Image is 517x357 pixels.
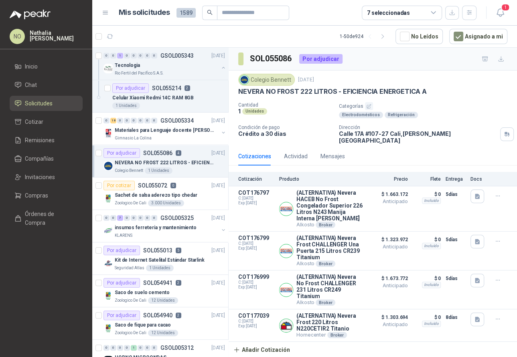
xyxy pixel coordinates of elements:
[103,311,140,320] div: Por adjudicar
[242,108,267,115] div: Unidades
[25,81,37,89] span: Chat
[115,224,197,232] p: insumos ferreteria y mantenimiento
[124,345,130,351] div: 0
[138,183,167,188] p: SOL055072
[30,30,83,41] p: Nathalia [PERSON_NAME]
[144,215,150,221] div: 0
[238,274,274,280] p: COT176999
[413,313,441,322] p: $ 0
[103,246,140,255] div: Por adjudicar
[327,332,347,338] div: Broker
[25,191,48,200] span: Compras
[422,282,441,288] div: Incluido
[10,59,83,74] a: Inicio
[395,29,443,44] button: No Leídos
[368,176,408,182] p: Precio
[279,176,363,182] p: Producto
[280,202,293,216] img: Company Logo
[103,323,113,333] img: Company Logo
[115,265,144,271] p: Seguridad Atlas
[296,260,363,267] p: Alkosto
[115,70,164,77] p: Rio Fertil del Pacífico S.A.S.
[112,83,149,93] div: Por adjudicar
[238,125,333,130] p: Condición de pago
[238,130,333,137] p: Crédito a 30 días
[211,149,225,157] p: [DATE]
[143,248,172,253] p: SOL055013
[238,246,274,251] span: Exp: [DATE]
[284,152,308,161] div: Actividad
[131,53,137,58] div: 0
[103,53,109,58] div: 0
[238,196,274,201] span: C: [DATE]
[131,345,137,351] div: 1
[238,108,241,115] p: 1
[144,53,150,58] div: 0
[115,127,215,134] p: Materiales para Lenguaje docente [PERSON_NAME]
[124,118,130,123] div: 0
[422,243,441,249] div: Incluido
[10,10,51,19] img: Logo peakr
[368,313,408,322] span: $ 1.303.694
[470,176,487,182] p: Docs
[145,167,172,174] div: 1 Unidades
[115,62,140,69] p: Tecnologia
[238,280,274,285] span: C: [DATE]
[115,232,132,239] p: KLARENS
[446,313,466,322] p: 8 días
[10,133,83,148] a: Remisiones
[103,181,135,190] div: Por cotizar
[115,159,215,167] p: NEVERA NO FROST 222 LITROS - EFICIENCIA ENERGETICA A
[103,148,140,158] div: Por adjudicar
[143,280,172,286] p: SOL054941
[449,29,507,44] button: Asignado a mi
[160,345,194,351] p: GSOL005312
[296,299,363,306] p: Alkosto
[340,30,389,43] div: 1 - 50 de 924
[368,235,408,244] span: $ 1.323.972
[103,129,113,138] img: Company Logo
[296,313,363,332] p: (ALTERNATIVA) Nevera Frost 220 Litros N220CETIR2 Titanio
[151,53,157,58] div: 0
[238,102,333,108] p: Cantidad
[184,85,190,91] p: 2
[207,10,213,15] span: search
[103,345,109,351] div: 0
[110,118,116,123] div: 18
[144,345,150,351] div: 0
[119,7,170,18] h1: Mis solicitudes
[385,112,418,118] div: Refrigeración
[10,77,83,93] a: Chat
[152,85,181,91] p: SOL055214
[146,265,174,271] div: 1 Unidades
[25,210,75,227] span: Órdenes de Compra
[413,235,441,244] p: $ 0
[422,198,441,204] div: Incluido
[151,345,157,351] div: 0
[110,215,116,221] div: 0
[124,215,130,221] div: 0
[280,319,293,332] img: Company Logo
[138,345,144,351] div: 0
[160,53,194,58] p: GSOL005343
[92,307,228,340] a: Por adjudicarSOL0549402[DATE] Company LogoSaco de fique para cacaoZoologico De Cali12 Unidades
[131,215,137,221] div: 0
[144,118,150,123] div: 0
[446,274,466,283] p: 5 días
[25,62,38,71] span: Inicio
[368,283,408,288] span: Anticipado
[148,330,178,336] div: 12 Unidades
[115,135,152,141] p: Gimnasio La Colina
[238,190,274,196] p: COT176797
[25,173,55,182] span: Invitaciones
[422,321,441,327] div: Incluido
[103,213,227,239] a: 0 0 7 0 0 0 0 0 GSOL005325[DATE] Company Logoinsumos ferreteria y mantenimientoKLARENS
[316,260,335,267] div: Broker
[316,222,335,228] div: Broker
[112,94,194,102] p: Celular Xiaomi Redmi 14C RAM 8GB
[413,274,441,283] p: $ 0
[112,103,140,109] div: 1 Unidades
[103,51,227,77] a: 0 0 1 0 0 0 0 0 GSOL005343[DATE] Company LogoTecnologiaRio Fertil del Pacífico S.A.S.
[296,332,363,338] p: Homecenter
[446,190,466,199] p: 5 días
